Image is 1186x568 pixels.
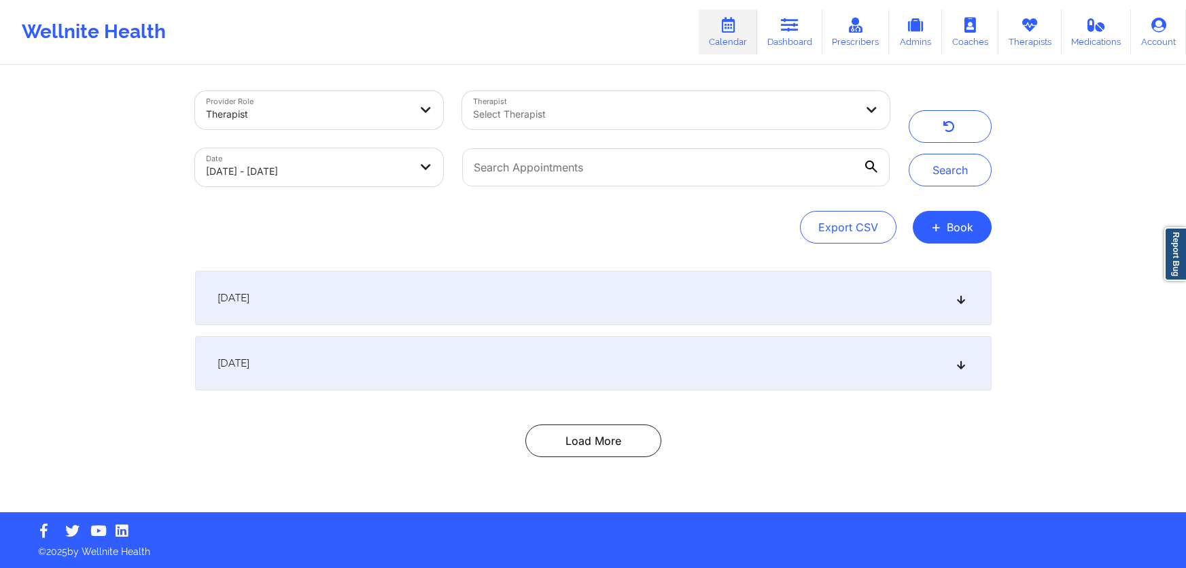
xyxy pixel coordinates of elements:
a: Medications [1062,10,1132,54]
a: Prescribers [822,10,890,54]
a: Coaches [942,10,998,54]
div: Therapist [206,99,410,129]
a: Admins [889,10,942,54]
a: Calendar [699,10,757,54]
button: Search [909,154,992,186]
a: Account [1131,10,1186,54]
span: + [931,223,941,231]
div: [DATE] - [DATE] [206,156,410,186]
p: © 2025 by Wellnite Health [29,535,1157,558]
input: Search Appointments [462,148,889,186]
a: Therapists [998,10,1062,54]
button: Export CSV [800,211,896,244]
button: +Book [913,211,992,244]
span: [DATE] [217,356,249,370]
a: Report Bug [1164,227,1186,281]
span: [DATE] [217,291,249,305]
button: Load More [525,424,661,457]
a: Dashboard [757,10,822,54]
